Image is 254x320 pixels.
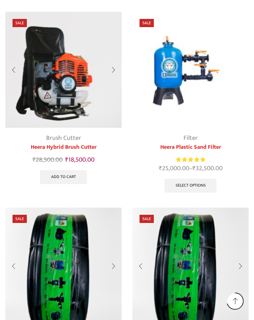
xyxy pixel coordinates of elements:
[65,154,94,165] bdi: 18,500.00
[13,19,27,27] span: Sale
[46,133,81,143] a: Brush Cutter
[33,154,63,165] bdi: 28,500.00
[159,163,189,174] bdi: 25,000.00
[65,154,68,165] span: ₹
[176,156,205,163] div: Rated 5.00 out of 5
[33,154,36,165] span: ₹
[40,170,87,184] a: Add to cart: “Heera Hybrid Brush Cutter”
[192,163,196,174] span: ₹
[132,12,249,128] img: Heera Plastic Sand Filter
[13,215,27,223] span: Sale
[176,156,205,163] span: Rated out of 5
[132,164,249,173] span: –
[184,133,198,143] a: Filter
[5,143,122,152] a: Heera Hybrid Brush Cutter
[140,215,154,223] span: Sale
[5,12,122,128] img: Heera Hybrid Brush Cutter
[140,19,154,27] span: Sale
[132,143,249,152] a: Heera Plastic Sand Filter
[159,163,162,174] span: ₹
[192,163,223,174] bdi: 32,500.00
[165,179,217,193] a: Select options for “Heera Plastic Sand Filter”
